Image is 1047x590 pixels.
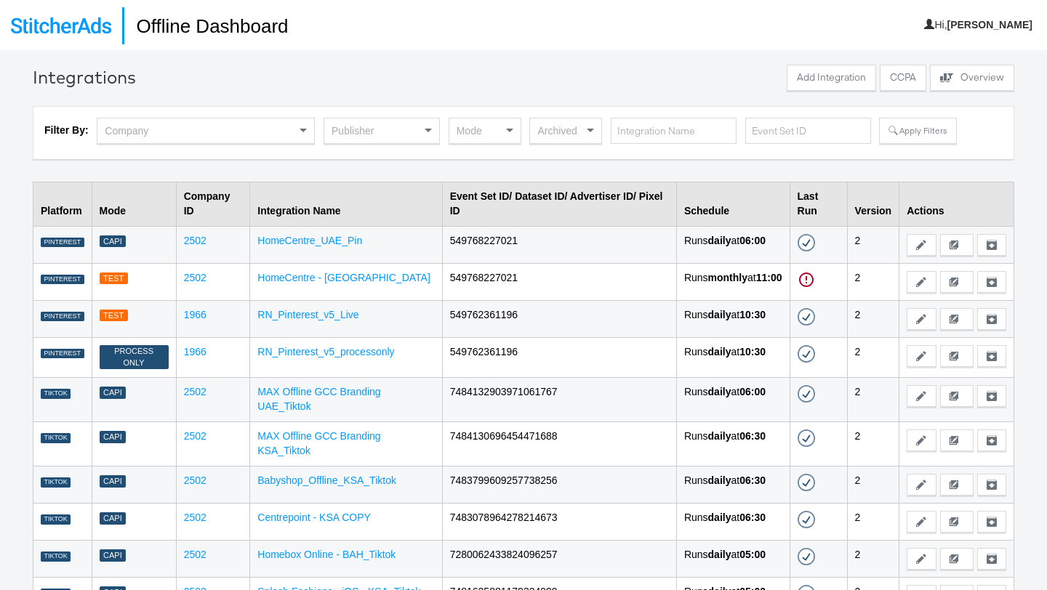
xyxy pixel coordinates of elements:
a: 2502 [184,386,206,397]
th: Mode [92,182,176,226]
a: Add Integration [787,65,876,94]
div: Capi [100,431,127,443]
a: 2502 [184,272,206,283]
div: Test [100,272,128,285]
strong: daily [708,474,731,486]
div: PINTEREST [41,275,84,285]
a: MAX Offline GCC Branding KSA_Tiktok [257,430,380,456]
strong: daily [708,549,731,560]
td: 2 [847,226,899,263]
strong: daily [708,309,731,320]
div: Mode [449,118,521,143]
td: Runs at [676,337,790,377]
a: 2502 [184,549,206,560]
td: 2 [847,541,899,578]
a: HomeCentre_UAE_Pin [257,235,362,246]
div: Capi [100,235,127,248]
th: Version [847,182,899,226]
td: 7280062433824096257 [442,541,676,578]
strong: 06:30 [739,512,766,523]
strong: 10:30 [739,346,766,357]
strong: monthly [708,272,747,283]
th: Actions [899,182,1014,226]
th: Schedule [676,182,790,226]
div: TIKTOK [41,389,71,399]
strong: daily [708,235,731,246]
td: 2 [847,504,899,541]
button: Add Integration [787,65,876,91]
td: 7483078964278214673 [442,504,676,541]
div: PINTEREST [41,312,84,322]
strong: 06:30 [739,474,766,486]
td: Runs at [676,422,790,466]
td: 549768227021 [442,263,676,300]
b: [PERSON_NAME] [947,19,1032,31]
td: Runs at [676,300,790,337]
strong: Filter By: [44,124,89,136]
th: Platform [33,182,92,226]
button: Overview [930,65,1014,91]
strong: daily [708,346,731,357]
a: 1966 [184,346,206,357]
a: RN_Pinterest_v5_Live [257,309,358,320]
td: 7484130696454471688 [442,422,676,466]
a: Homebox Online - BAH_Tiktok [257,549,396,560]
strong: daily [708,512,731,523]
a: 1966 [184,309,206,320]
div: Capi [100,549,127,562]
td: 7484132903971061767 [442,378,676,422]
th: Event Set ID/ Dataset ID/ Advertiser ID/ Pixel ID [442,182,676,226]
strong: daily [708,386,731,397]
div: PINTEREST [41,349,84,359]
strong: daily [708,430,731,442]
td: Runs at [676,466,790,504]
td: 549762361196 [442,300,676,337]
a: Centrepoint - KSA COPY [257,512,371,523]
a: HomeCentre - [GEOGRAPHIC_DATA] [257,272,430,283]
td: 2 [847,337,899,377]
td: 549768227021 [442,226,676,263]
strong: 11:00 [756,272,782,283]
div: TIKTOK [41,514,71,525]
strong: 06:30 [739,430,766,442]
a: Babyshop_Offline_KSA_Tiktok [257,474,396,486]
img: StitcherAds [11,17,111,33]
div: Archived [530,118,601,143]
div: TIKTOK [41,433,71,443]
a: 2502 [184,474,206,486]
td: Runs at [676,378,790,422]
h1: Offline Dashboard [122,7,288,44]
td: 2 [847,466,899,504]
strong: 06:00 [739,386,766,397]
th: Company ID [176,182,250,226]
a: Overview [930,65,1014,94]
td: Runs at [676,226,790,263]
div: Test [100,310,128,322]
td: Runs at [676,541,790,578]
div: Capi [100,512,127,525]
td: 7483799609257738256 [442,466,676,504]
a: 2502 [184,235,206,246]
button: Apply Filters [879,118,956,144]
div: Publisher [324,118,439,143]
div: TIKTOK [41,551,71,562]
input: Event Set ID [745,118,871,145]
a: RN_Pinterest_v5_processonly [257,346,394,357]
div: Integrations [33,65,136,89]
th: Integration Name [250,182,442,226]
div: PINTEREST [41,238,84,248]
td: Runs at [676,263,790,300]
a: CCPA [880,65,926,94]
div: Process Only [100,345,169,369]
div: Capi [100,475,127,488]
td: 2 [847,263,899,300]
a: 2502 [184,512,206,523]
td: Runs at [676,504,790,541]
input: Integration Name [611,118,737,145]
strong: 06:00 [739,235,766,246]
button: CCPA [880,65,926,91]
strong: 10:30 [739,309,766,320]
td: 2 [847,378,899,422]
td: 2 [847,300,899,337]
div: Capi [100,387,127,399]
